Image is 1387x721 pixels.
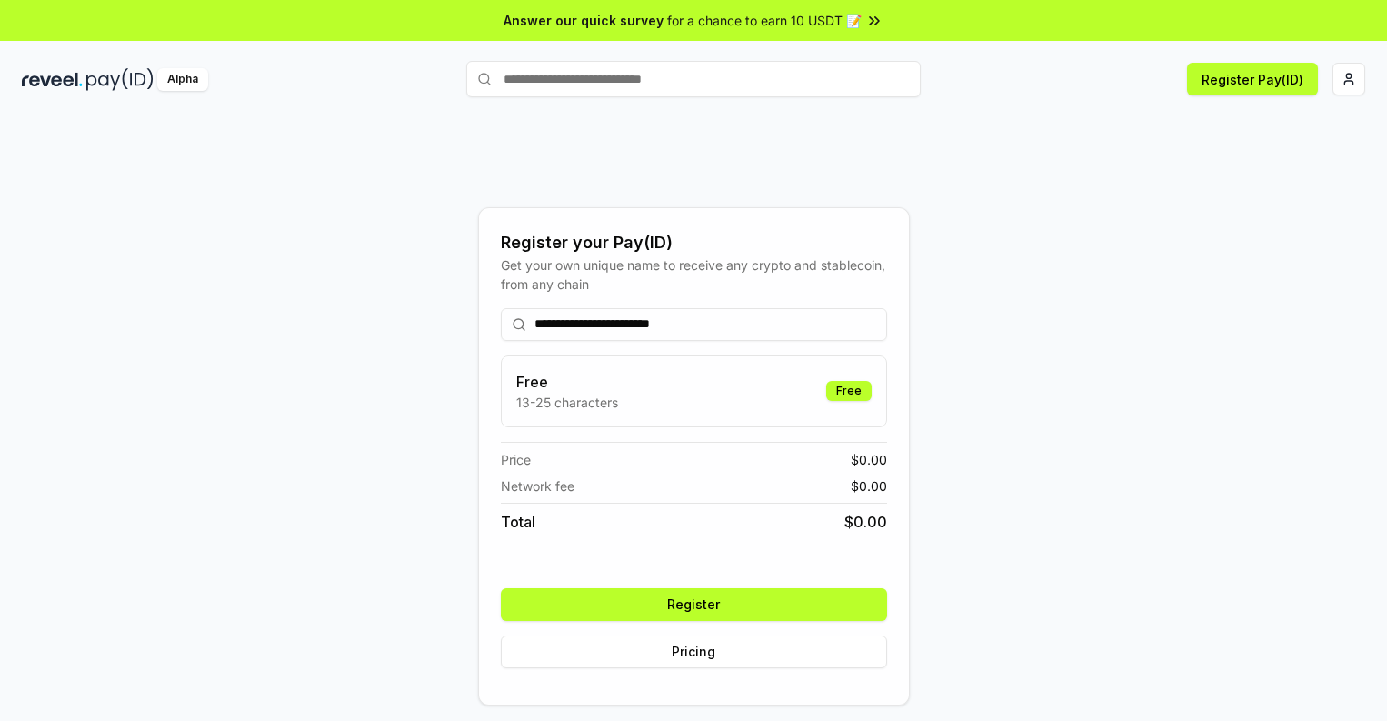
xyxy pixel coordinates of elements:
[501,636,887,668] button: Pricing
[501,511,535,533] span: Total
[516,371,618,393] h3: Free
[851,450,887,469] span: $ 0.00
[504,11,664,30] span: Answer our quick survey
[501,230,887,255] div: Register your Pay(ID)
[157,68,208,91] div: Alpha
[501,588,887,621] button: Register
[501,450,531,469] span: Price
[1187,63,1318,95] button: Register Pay(ID)
[501,255,887,294] div: Get your own unique name to receive any crypto and stablecoin, from any chain
[501,476,574,496] span: Network fee
[826,381,872,401] div: Free
[851,476,887,496] span: $ 0.00
[516,393,618,412] p: 13-25 characters
[22,68,83,91] img: reveel_dark
[667,11,862,30] span: for a chance to earn 10 USDT 📝
[86,68,154,91] img: pay_id
[844,511,887,533] span: $ 0.00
